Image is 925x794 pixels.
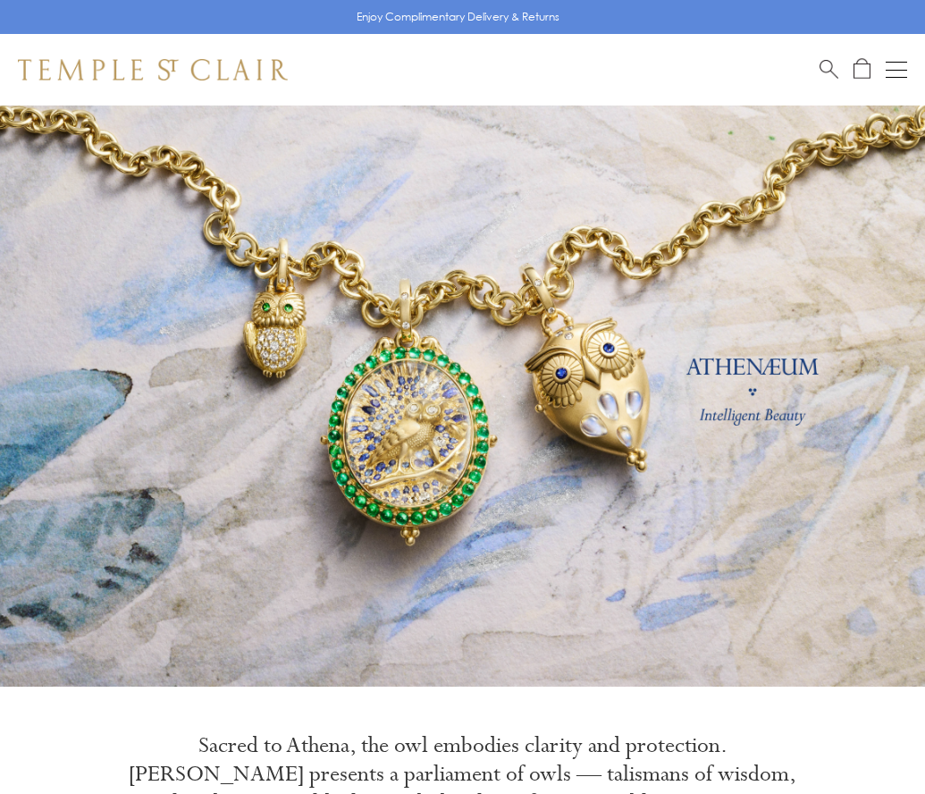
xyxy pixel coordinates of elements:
a: Search [820,58,838,80]
button: Open navigation [886,59,907,80]
img: Temple St. Clair [18,59,288,80]
p: Enjoy Complimentary Delivery & Returns [357,8,559,26]
a: Open Shopping Bag [854,58,870,80]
